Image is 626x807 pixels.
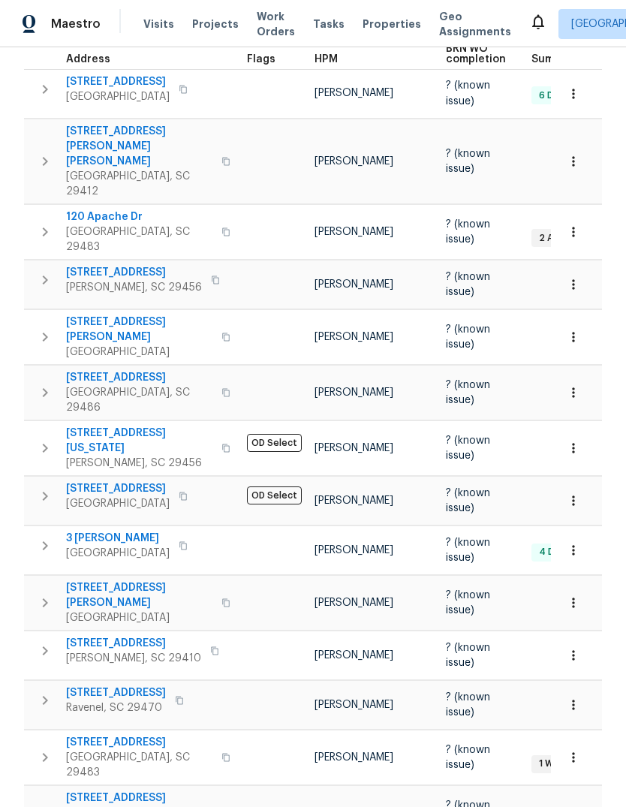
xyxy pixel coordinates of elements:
span: ? (known issue) [446,745,490,770]
span: [PERSON_NAME] [315,332,393,342]
span: [PERSON_NAME], SC 29410 [66,651,201,666]
span: [PERSON_NAME] [315,752,393,763]
span: OD Select [247,486,302,504]
span: [STREET_ADDRESS] [66,370,212,385]
span: [PERSON_NAME] [315,279,393,290]
span: [GEOGRAPHIC_DATA] [66,496,170,511]
span: Maestro [51,17,101,32]
span: 3 [PERSON_NAME] [66,531,170,546]
span: 6 Done [533,89,576,102]
span: ? (known issue) [446,80,490,106]
span: ? (known issue) [446,692,490,718]
span: [GEOGRAPHIC_DATA] [66,610,212,625]
span: [GEOGRAPHIC_DATA] [66,89,170,104]
span: 2 Accepted [533,232,598,245]
span: Projects [192,17,239,32]
span: [PERSON_NAME] [315,545,393,556]
span: [STREET_ADDRESS] [66,481,170,496]
span: [PERSON_NAME] [315,443,393,453]
span: [STREET_ADDRESS] [66,74,170,89]
span: [STREET_ADDRESS][PERSON_NAME] [66,315,212,345]
span: [PERSON_NAME] [315,598,393,608]
span: ? (known issue) [446,149,490,174]
span: [STREET_ADDRESS][PERSON_NAME][PERSON_NAME] [66,124,212,169]
span: [PERSON_NAME] [315,156,393,167]
span: ? (known issue) [446,488,490,513]
span: Ravenel, SC 29470 [66,700,166,715]
span: Flags [247,54,275,65]
span: 120 Apache Dr [66,209,212,224]
span: [STREET_ADDRESS] [66,790,212,805]
span: [PERSON_NAME], SC 29456 [66,456,212,471]
span: [PERSON_NAME] [315,227,393,237]
span: [PERSON_NAME] [315,495,393,506]
span: [PERSON_NAME] [315,650,393,661]
span: ? (known issue) [446,380,490,405]
span: ? (known issue) [446,537,490,563]
span: [STREET_ADDRESS] [66,735,212,750]
span: Geo Assignments [439,9,511,39]
span: [GEOGRAPHIC_DATA], SC 29483 [66,224,212,254]
span: [PERSON_NAME], SC 29456 [66,280,202,295]
span: BRN WO completion [446,44,506,65]
span: Address [66,54,110,65]
span: Summary [531,54,580,65]
span: [PERSON_NAME] [315,387,393,398]
span: 1 WIP [533,757,567,770]
span: Properties [363,17,421,32]
span: [GEOGRAPHIC_DATA], SC 29412 [66,169,212,199]
span: [GEOGRAPHIC_DATA] [66,345,212,360]
span: [STREET_ADDRESS][US_STATE] [66,426,212,456]
span: [STREET_ADDRESS] [66,265,202,280]
span: Work Orders [257,9,295,39]
span: HPM [315,54,338,65]
span: [GEOGRAPHIC_DATA] [66,546,170,561]
span: Visits [143,17,174,32]
span: ? (known issue) [446,272,490,297]
span: [STREET_ADDRESS] [66,685,166,700]
span: [STREET_ADDRESS][PERSON_NAME] [66,580,212,610]
span: [GEOGRAPHIC_DATA], SC 29483 [66,750,212,780]
span: ? (known issue) [446,435,490,461]
span: OD Select [247,434,302,452]
span: [GEOGRAPHIC_DATA], SC 29486 [66,385,212,415]
span: 4 Done [533,546,577,559]
span: ? (known issue) [446,643,490,668]
span: [PERSON_NAME] [315,88,393,98]
span: ? (known issue) [446,324,490,350]
span: Tasks [313,19,345,29]
span: ? (known issue) [446,219,490,245]
span: ? (known issue) [446,590,490,616]
span: [STREET_ADDRESS] [66,636,201,651]
span: [PERSON_NAME] [315,700,393,710]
